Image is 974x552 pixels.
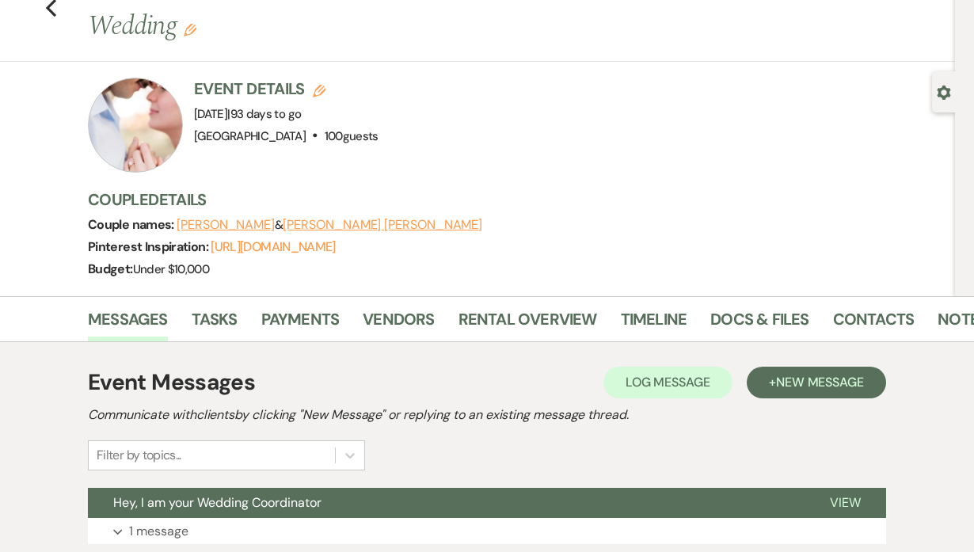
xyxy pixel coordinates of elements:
[88,518,886,545] button: 1 message
[88,488,805,518] button: Hey, I am your Wedding Coordinator
[194,106,301,122] span: [DATE]
[603,367,732,398] button: Log Message
[776,374,864,390] span: New Message
[710,306,808,341] a: Docs & Files
[833,306,915,341] a: Contacts
[830,494,861,511] span: View
[184,22,196,36] button: Edit
[283,219,482,231] button: [PERSON_NAME] [PERSON_NAME]
[88,188,939,211] h3: Couple Details
[97,446,181,465] div: Filter by topics...
[626,374,710,390] span: Log Message
[261,306,340,341] a: Payments
[325,128,379,144] span: 100 guests
[129,521,188,542] p: 1 message
[194,128,306,144] span: [GEOGRAPHIC_DATA]
[230,106,302,122] span: 93 days to go
[227,106,301,122] span: |
[177,217,482,233] span: &
[937,84,951,99] button: Open lead details
[88,306,168,341] a: Messages
[211,238,335,255] a: [URL][DOMAIN_NAME]
[88,261,133,277] span: Budget:
[621,306,687,341] a: Timeline
[113,494,321,511] span: Hey, I am your Wedding Coordinator
[177,219,275,231] button: [PERSON_NAME]
[458,306,597,341] a: Rental Overview
[194,78,379,100] h3: Event Details
[88,366,255,399] h1: Event Messages
[805,488,886,518] button: View
[363,306,434,341] a: Vendors
[88,238,211,255] span: Pinterest Inspiration:
[747,367,886,398] button: +New Message
[88,405,886,424] h2: Communicate with clients by clicking "New Message" or replying to an existing message thread.
[192,306,238,341] a: Tasks
[133,261,210,277] span: Under $10,000
[88,216,177,233] span: Couple names:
